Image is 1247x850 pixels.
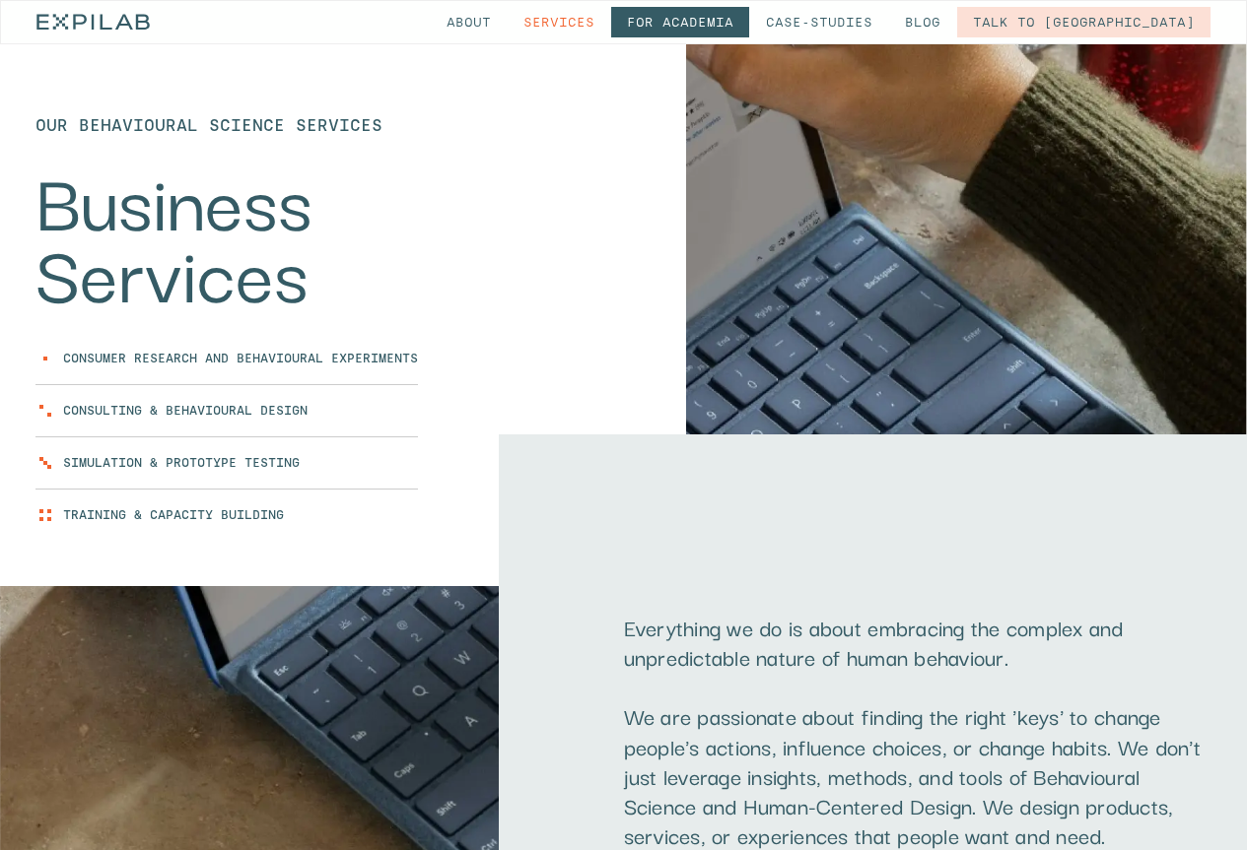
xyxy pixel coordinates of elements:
[889,7,956,37] a: Blog
[63,508,284,522] a: Training & Capacity Building
[35,163,459,306] h2: Business Services
[36,1,150,43] a: home
[508,7,610,37] a: Services
[431,7,507,37] a: About
[63,404,308,418] a: Consulting & Behavioural Design
[63,352,418,365] a: Consumer Research and Behavioural Experiments
[611,7,749,37] a: for Academia
[957,7,1211,37] a: Talk to [GEOGRAPHIC_DATA]
[750,7,888,37] a: Case-studies
[35,118,1212,134] h1: Our behavioural science Services
[63,456,300,470] a: Simulation & Prototype Testing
